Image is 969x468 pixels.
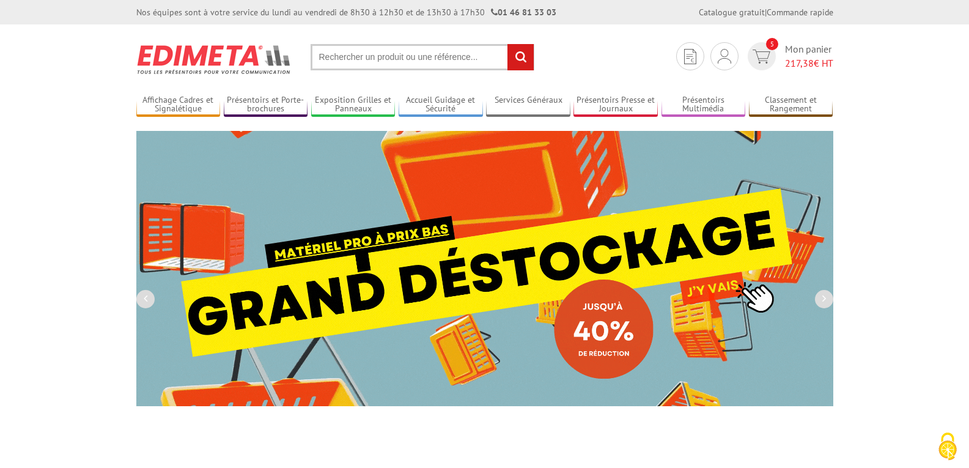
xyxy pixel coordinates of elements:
[926,426,969,468] button: Cookies (fenêtre modale)
[767,7,833,18] a: Commande rapide
[507,44,534,70] input: rechercher
[136,95,221,115] a: Affichage Cadres et Signalétique
[699,7,765,18] a: Catalogue gratuit
[661,95,746,115] a: Présentoirs Multimédia
[311,44,534,70] input: Rechercher un produit ou une référence...
[491,7,556,18] strong: 01 46 81 33 03
[753,50,770,64] img: devis rapide
[785,56,833,70] span: € HT
[486,95,570,115] a: Services Généraux
[718,49,731,64] img: devis rapide
[785,42,833,70] span: Mon panier
[136,6,556,18] div: Nos équipes sont à votre service du lundi au vendredi de 8h30 à 12h30 et de 13h30 à 17h30
[399,95,483,115] a: Accueil Guidage et Sécurité
[932,431,963,462] img: Cookies (fenêtre modale)
[573,95,658,115] a: Présentoirs Presse et Journaux
[749,95,833,115] a: Classement et Rangement
[745,42,833,70] a: devis rapide 5 Mon panier 217,38€ HT
[785,57,814,69] span: 217,38
[224,95,308,115] a: Présentoirs et Porte-brochures
[684,49,696,64] img: devis rapide
[136,37,292,82] img: Présentoir, panneau, stand - Edimeta - PLV, affichage, mobilier bureau, entreprise
[766,38,778,50] span: 5
[311,95,396,115] a: Exposition Grilles et Panneaux
[699,6,833,18] div: |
